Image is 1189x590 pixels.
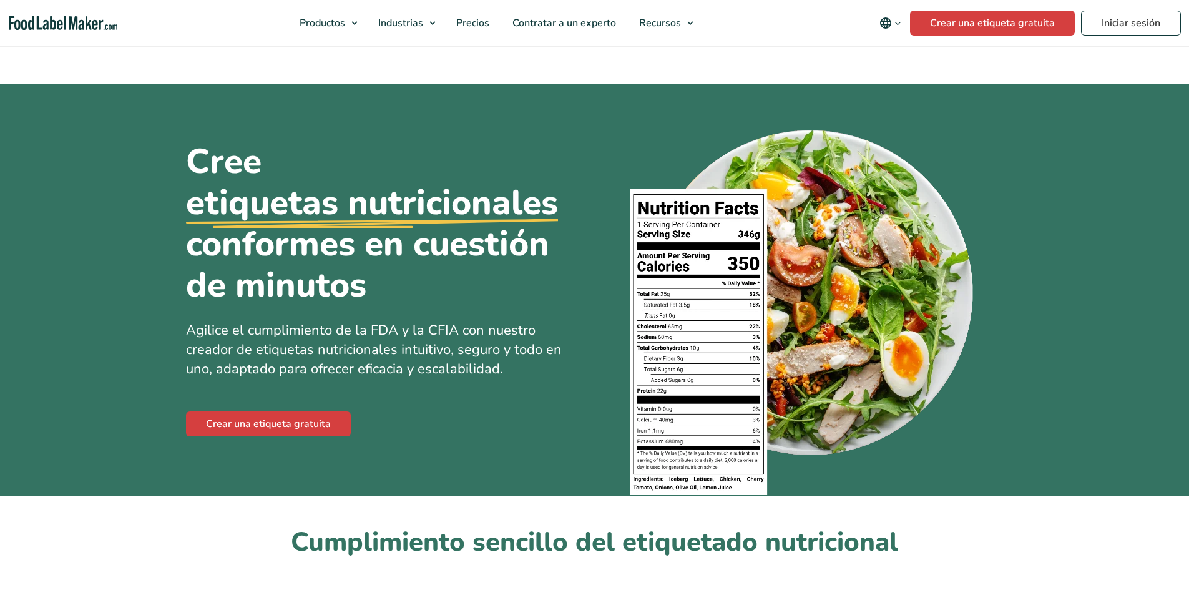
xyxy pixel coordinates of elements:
[871,11,910,36] button: Change language
[9,16,117,31] a: Food Label Maker homepage
[635,16,682,30] span: Recursos
[374,16,424,30] span: Industrias
[910,11,1075,36] a: Crear una etiqueta gratuita
[186,526,1004,560] h2: Cumplimiento sencillo del etiquetado nutricional
[453,16,491,30] span: Precios
[186,141,585,306] h1: Cree conformes en cuestión de minutos
[296,16,346,30] span: Productos
[630,122,977,496] img: Un plato de comida con una etiqueta de información nutricional encima.
[509,16,617,30] span: Contratar a un experto
[1081,11,1181,36] a: Iniciar sesión
[186,411,351,436] a: Crear una etiqueta gratuita
[186,321,562,378] span: Agilice el cumplimiento de la FDA y la CFIA con nuestro creador de etiquetas nutricionales intuit...
[186,182,558,224] u: etiquetas nutricionales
